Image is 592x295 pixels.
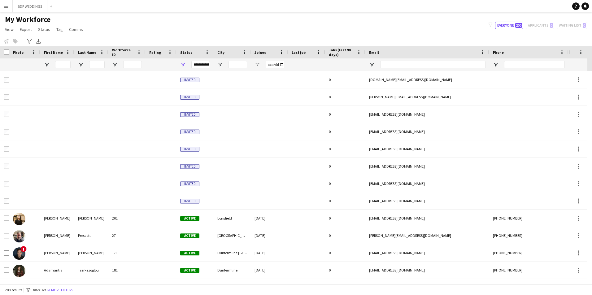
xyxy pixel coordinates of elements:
[108,244,146,261] div: 171
[214,227,251,244] div: [GEOGRAPHIC_DATA]
[365,106,489,123] div: [EMAIL_ADDRESS][DOMAIN_NAME]
[369,62,375,67] button: Open Filter Menu
[74,244,108,261] div: [PERSON_NAME]
[325,158,365,175] div: 0
[489,227,568,244] div: [PHONE_NUMBER]
[4,198,9,204] input: Row Selection is disabled for this row (unchecked)
[13,265,25,277] img: Adamantia Tserkezoglou
[255,50,267,55] span: Joined
[13,0,47,12] button: BDP WEDDINGS
[4,181,9,186] input: Row Selection is disabled for this row (unchecked)
[325,123,365,140] div: 0
[251,210,288,227] div: [DATE]
[504,61,565,68] input: Phone Filter Input
[180,78,199,82] span: Invited
[365,210,489,227] div: [EMAIL_ADDRESS][DOMAIN_NAME]
[78,50,96,55] span: Last Name
[180,199,199,203] span: Invited
[180,62,186,67] button: Open Filter Menu
[251,262,288,279] div: [DATE]
[78,62,84,67] button: Open Filter Menu
[35,37,42,45] app-action-btn: Export XLSX
[493,62,498,67] button: Open Filter Menu
[4,94,9,100] input: Row Selection is disabled for this row (unchecked)
[325,210,365,227] div: 0
[217,50,224,55] span: City
[108,227,146,244] div: 27
[365,123,489,140] div: [EMAIL_ADDRESS][DOMAIN_NAME]
[36,25,53,33] a: Status
[112,62,118,67] button: Open Filter Menu
[44,62,50,67] button: Open Filter Menu
[489,210,568,227] div: [PHONE_NUMBER]
[214,210,251,227] div: Longfield
[489,262,568,279] div: [PHONE_NUMBER]
[365,158,489,175] div: [EMAIL_ADDRESS][DOMAIN_NAME]
[229,61,247,68] input: City Filter Input
[5,27,14,32] span: View
[180,268,199,273] span: Active
[17,25,34,33] a: Export
[44,50,63,55] span: First Name
[74,227,108,244] div: Prescott
[30,288,46,292] span: 1 filter set
[4,164,9,169] input: Row Selection is disabled for this row (unchecked)
[40,244,74,261] div: [PERSON_NAME]
[180,233,199,238] span: Active
[255,62,260,67] button: Open Filter Menu
[325,106,365,123] div: 0
[74,210,108,227] div: [PERSON_NAME]
[380,61,485,68] input: Email Filter Input
[5,15,50,24] span: My Workforce
[292,50,306,55] span: Last job
[251,227,288,244] div: [DATE]
[214,262,251,279] div: Dunfermline
[13,213,25,225] img: Adam Harvey
[365,71,489,88] div: [DOMAIN_NAME][EMAIL_ADDRESS][DOMAIN_NAME]
[365,244,489,261] div: [EMAIL_ADDRESS][DOMAIN_NAME]
[325,175,365,192] div: 0
[489,244,568,261] div: [PHONE_NUMBER]
[108,262,146,279] div: 181
[13,247,25,260] img: Adam Stanley
[13,50,24,55] span: Photo
[365,262,489,279] div: [EMAIL_ADDRESS][DOMAIN_NAME]
[180,251,199,255] span: Active
[74,262,108,279] div: Tserkezoglou
[329,48,354,57] span: Jobs (last 90 days)
[149,50,161,55] span: Rating
[108,210,146,227] div: 201
[180,216,199,221] span: Active
[2,25,16,33] a: View
[180,182,199,186] span: Invited
[89,61,105,68] input: Last Name Filter Input
[325,140,365,157] div: 0
[325,262,365,279] div: 0
[123,61,142,68] input: Workforce ID Filter Input
[54,25,65,33] a: Tag
[4,77,9,83] input: Row Selection is disabled for this row (unchecked)
[56,27,63,32] span: Tag
[180,164,199,169] span: Invited
[369,50,379,55] span: Email
[180,95,199,100] span: Invited
[180,147,199,152] span: Invited
[180,112,199,117] span: Invited
[13,230,25,242] img: Adam Prescott
[365,88,489,105] div: [PERSON_NAME][EMAIL_ADDRESS][DOMAIN_NAME]
[4,112,9,117] input: Row Selection is disabled for this row (unchecked)
[46,287,74,293] button: Remove filters
[365,175,489,192] div: [EMAIL_ADDRESS][DOMAIN_NAME]
[325,71,365,88] div: 0
[4,146,9,152] input: Row Selection is disabled for this row (unchecked)
[112,48,134,57] span: Workforce ID
[325,88,365,105] div: 0
[40,262,74,279] div: Adamantia
[266,61,284,68] input: Joined Filter Input
[40,210,74,227] div: [PERSON_NAME]
[217,62,223,67] button: Open Filter Menu
[67,25,85,33] a: Comms
[515,23,522,28] span: 200
[40,227,74,244] div: [PERSON_NAME]
[493,50,504,55] span: Phone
